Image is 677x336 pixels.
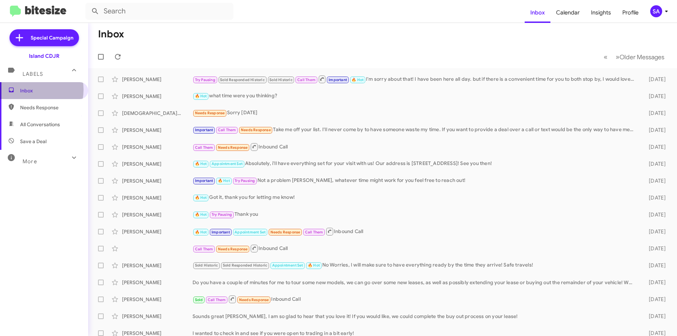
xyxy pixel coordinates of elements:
[195,78,215,82] span: Try Pausing
[234,178,255,183] span: Try Pausing
[193,295,638,304] div: Inbound Call
[212,230,230,234] span: Important
[193,177,638,185] div: Not a problem [PERSON_NAME], whatever time might work for you feel free to reach out!
[234,230,266,234] span: Appointment Set
[218,128,236,132] span: Call Them
[193,75,638,84] div: I'm sorry about that! I have been here all day. but if there is a convenient time for you to both...
[195,230,207,234] span: 🔥 Hot
[122,127,193,134] div: [PERSON_NAME]
[297,78,316,82] span: Call Them
[270,230,300,234] span: Needs Response
[195,247,213,251] span: Call Them
[638,110,671,117] div: [DATE]
[195,111,225,115] span: Needs Response
[122,228,193,235] div: [PERSON_NAME]
[638,313,671,320] div: [DATE]
[122,313,193,320] div: [PERSON_NAME]
[638,76,671,83] div: [DATE]
[604,53,608,61] span: «
[20,87,80,94] span: Inbox
[644,5,669,17] button: SA
[212,161,243,166] span: Appointment Set
[195,161,207,166] span: 🔥 Hot
[23,71,43,77] span: Labels
[600,50,669,64] nav: Page navigation example
[638,279,671,286] div: [DATE]
[599,50,612,64] button: Previous
[650,5,662,17] div: SA
[308,263,320,268] span: 🔥 Hot
[638,160,671,167] div: [DATE]
[638,194,671,201] div: [DATE]
[195,94,207,98] span: 🔥 Hot
[218,145,248,150] span: Needs Response
[218,178,230,183] span: 🔥 Hot
[638,296,671,303] div: [DATE]
[31,34,73,41] span: Special Campaign
[122,143,193,151] div: [PERSON_NAME]
[193,261,638,269] div: No Worries, I will make sure to have everything ready by the time they arrive! Safe travels!
[195,128,213,132] span: Important
[193,142,638,151] div: Inbound Call
[85,3,233,20] input: Search
[122,93,193,100] div: [PERSON_NAME]
[638,177,671,184] div: [DATE]
[122,262,193,269] div: [PERSON_NAME]
[638,262,671,269] div: [DATE]
[193,126,638,134] div: Take me off your list. I'll never come by to have someone waste my time. If you want to provide a...
[611,50,669,64] button: Next
[638,228,671,235] div: [DATE]
[638,245,671,252] div: [DATE]
[195,298,203,302] span: Sold
[352,78,364,82] span: 🔥 Hot
[195,145,213,150] span: Call Them
[20,121,60,128] span: All Conversations
[195,178,213,183] span: Important
[638,93,671,100] div: [DATE]
[122,110,193,117] div: [DEMOGRAPHIC_DATA][PERSON_NAME]
[550,2,585,23] a: Calendar
[20,104,80,111] span: Needs Response
[193,227,638,236] div: Inbound Call
[239,298,269,302] span: Needs Response
[617,2,644,23] a: Profile
[122,279,193,286] div: [PERSON_NAME]
[193,92,638,100] div: what time were you thinking?
[23,158,37,165] span: More
[122,160,193,167] div: [PERSON_NAME]
[193,279,638,286] div: Do you have a couple of minutes for me to tour some new models, we can go over some new leases, a...
[585,2,617,23] a: Insights
[329,78,347,82] span: Important
[638,211,671,218] div: [DATE]
[195,263,218,268] span: Sold Historic
[193,313,638,320] div: Sounds great [PERSON_NAME], I am so glad to hear that you love it! If you would like, we could co...
[98,29,124,40] h1: Inbox
[122,194,193,201] div: [PERSON_NAME]
[193,194,638,202] div: Got it, thank you for letting me know!
[620,53,664,61] span: Older Messages
[272,263,303,268] span: Appointment Set
[29,53,60,60] div: Island CDJR
[193,210,638,219] div: Thank you
[220,78,265,82] span: Sold Responded Historic
[193,109,638,117] div: Sorry [DATE]
[122,76,193,83] div: [PERSON_NAME]
[193,244,638,253] div: Inbound Call
[223,263,268,268] span: Sold Responded Historic
[122,296,193,303] div: [PERSON_NAME]
[241,128,271,132] span: Needs Response
[638,127,671,134] div: [DATE]
[525,2,550,23] a: Inbox
[218,247,248,251] span: Needs Response
[269,78,293,82] span: Sold Historic
[616,53,620,61] span: »
[20,138,47,145] span: Save a Deal
[212,212,232,217] span: Try Pausing
[195,195,207,200] span: 🔥 Hot
[122,211,193,218] div: [PERSON_NAME]
[208,298,226,302] span: Call Them
[638,143,671,151] div: [DATE]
